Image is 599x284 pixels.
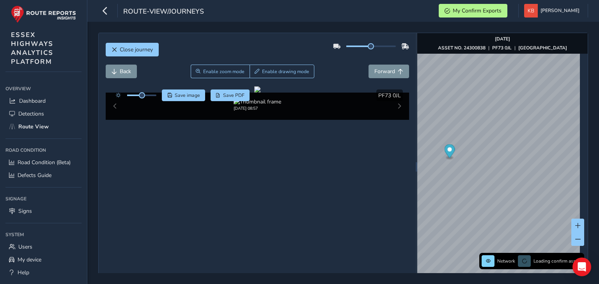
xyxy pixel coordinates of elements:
button: Draw [250,65,315,78]
span: Save image [175,92,200,98]
span: Defects Guide [18,172,51,179]
span: Enable drawing mode [262,68,309,75]
img: diamond-layout [524,4,538,18]
span: Loading confirm assets [533,258,582,264]
a: Road Condition (Beta) [5,156,82,169]
button: Forward [369,65,409,78]
button: Back [106,65,137,78]
strong: [GEOGRAPHIC_DATA] [518,45,567,51]
div: Overview [5,83,82,95]
div: Signage [5,193,82,205]
span: [PERSON_NAME] [541,4,580,18]
div: System [5,229,82,240]
a: Detections [5,107,82,120]
div: | | [438,45,567,51]
button: Zoom [191,65,250,78]
a: Route View [5,120,82,133]
span: PF73 0JL [378,92,401,99]
span: Users [18,243,32,251]
a: Signs [5,205,82,217]
span: Dashboard [19,97,46,105]
div: Road Condition [5,144,82,156]
span: Road Condition (Beta) [18,159,71,166]
span: Back [120,68,131,75]
span: Forward [374,68,395,75]
button: PDF [211,89,250,101]
span: route-view/journeys [123,7,204,18]
a: Help [5,266,82,279]
span: Route View [18,123,49,130]
a: Defects Guide [5,169,82,182]
span: Signs [18,207,32,215]
strong: ASSET NO. 24300838 [438,45,486,51]
a: My device [5,253,82,266]
span: Network [497,258,515,264]
strong: PF73 0JL [492,45,512,51]
a: Users [5,240,82,253]
strong: [DATE] [495,36,510,42]
span: Close journey [120,46,153,53]
span: ESSEX HIGHWAYS ANALYTICS PLATFORM [11,30,53,66]
a: Dashboard [5,95,82,107]
span: My device [18,256,41,263]
div: Map marker [445,144,455,160]
div: Open Intercom Messenger [572,258,591,276]
span: Detections [18,110,44,117]
div: [DATE] 08:57 [234,105,281,111]
img: rr logo [11,5,76,23]
button: Close journey [106,43,159,56]
button: Save [162,89,205,101]
button: My Confirm Exports [439,4,507,18]
span: My Confirm Exports [453,7,502,14]
span: Help [18,269,29,276]
img: Thumbnail frame [234,98,281,105]
span: Save PDF [223,92,245,98]
span: Enable zoom mode [203,68,245,75]
button: [PERSON_NAME] [524,4,582,18]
